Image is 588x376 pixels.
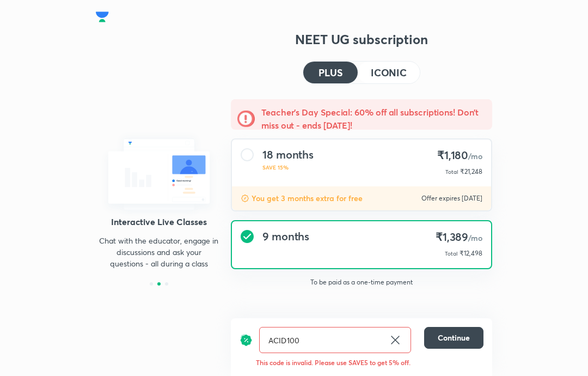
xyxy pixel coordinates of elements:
[96,131,222,217] img: chat_with_educator_6cb3c64761.svg
[256,357,483,367] p: This code is invalid. Please use SAVE5 to get 5% off.
[231,31,492,48] h3: NEET UG subscription
[445,248,457,259] p: Total
[262,230,309,243] h4: 9 months
[96,9,109,22] a: Company Logo
[262,163,314,172] p: SAVE 15%
[460,167,482,175] span: ₹21,248
[261,106,486,132] h5: Teacher’s Day Special: 60% off all subscriptions! Don’t miss out - ends [DATE]!
[438,332,470,343] span: Continue
[303,62,358,83] button: PLUS
[231,278,492,287] p: To be paid as a one-time payment
[358,62,420,83] button: ICONIC
[424,327,483,349] button: Continue
[96,217,222,226] h4: Interactive Live Classes
[318,68,342,77] h4: PLUS
[96,9,109,25] img: Company Logo
[460,249,482,257] span: ₹12,498
[241,194,249,203] img: discount
[262,148,314,161] h4: 18 months
[468,151,482,161] span: /mo
[421,194,482,203] p: Offer expires [DATE]
[99,235,219,269] p: Chat with the educator, engage in discussions and ask your questions - all during a class
[437,148,482,163] h4: ₹1,180
[260,328,384,353] input: Have a referral code?
[468,233,482,243] span: /mo
[436,230,482,245] h4: ₹1,389
[445,167,458,178] p: Total
[240,327,253,353] img: discount
[252,193,363,204] p: You get 3 months extra for free
[237,110,255,128] img: -
[371,68,407,77] h4: ICONIC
